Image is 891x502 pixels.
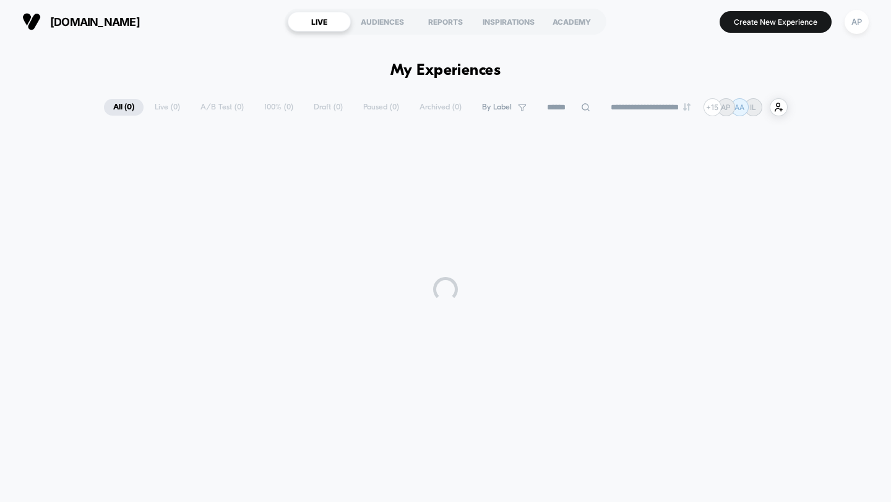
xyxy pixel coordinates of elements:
p: IL [750,103,756,112]
div: AUDIENCES [351,12,414,32]
button: Create New Experience [720,11,832,33]
span: All ( 0 ) [104,99,144,116]
p: AP [721,103,731,112]
button: AP [841,9,872,35]
div: INSPIRATIONS [477,12,540,32]
span: By Label [482,103,512,112]
p: AA [734,103,744,112]
div: LIVE [288,12,351,32]
button: [DOMAIN_NAME] [19,12,144,32]
div: ACADEMY [540,12,603,32]
div: + 15 [704,98,721,116]
div: REPORTS [414,12,477,32]
img: end [683,103,691,111]
span: [DOMAIN_NAME] [50,15,140,28]
img: Visually logo [22,12,41,31]
h1: My Experiences [390,62,501,80]
div: AP [845,10,869,34]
